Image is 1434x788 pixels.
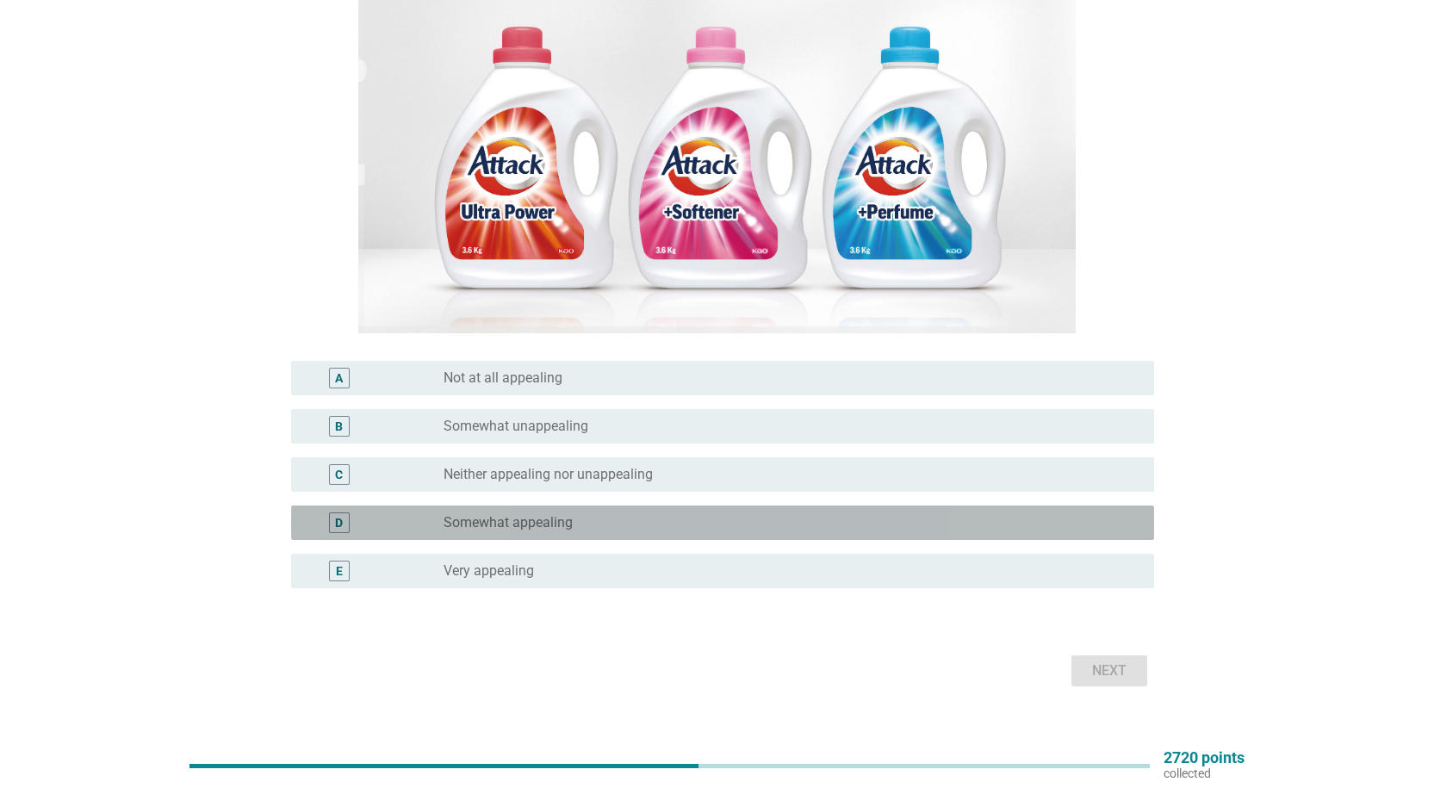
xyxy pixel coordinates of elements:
[444,562,534,580] label: Very appealing
[1164,766,1245,781] p: collected
[444,418,588,435] label: Somewhat unappealing
[444,514,573,531] label: Somewhat appealing
[335,369,343,388] div: A
[335,514,343,532] div: D
[336,562,343,580] div: E
[1164,750,1245,766] p: 2720 points
[444,369,562,387] label: Not at all appealing
[444,466,653,483] label: Neither appealing nor unappealing
[335,466,343,484] div: C
[335,418,343,436] div: B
